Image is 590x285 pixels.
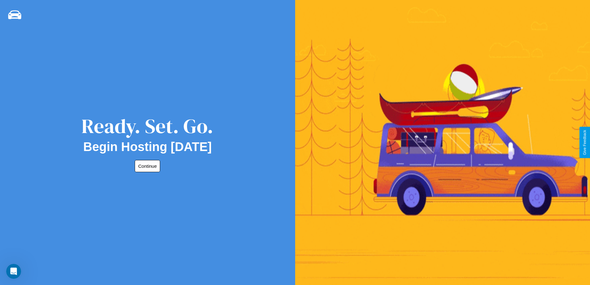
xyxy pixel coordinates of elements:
iframe: Intercom live chat [6,264,21,279]
button: Continue [135,160,160,172]
h2: Begin Hosting [DATE] [83,140,212,154]
div: Give Feedback [583,130,587,155]
div: Ready. Set. Go. [81,112,213,140]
